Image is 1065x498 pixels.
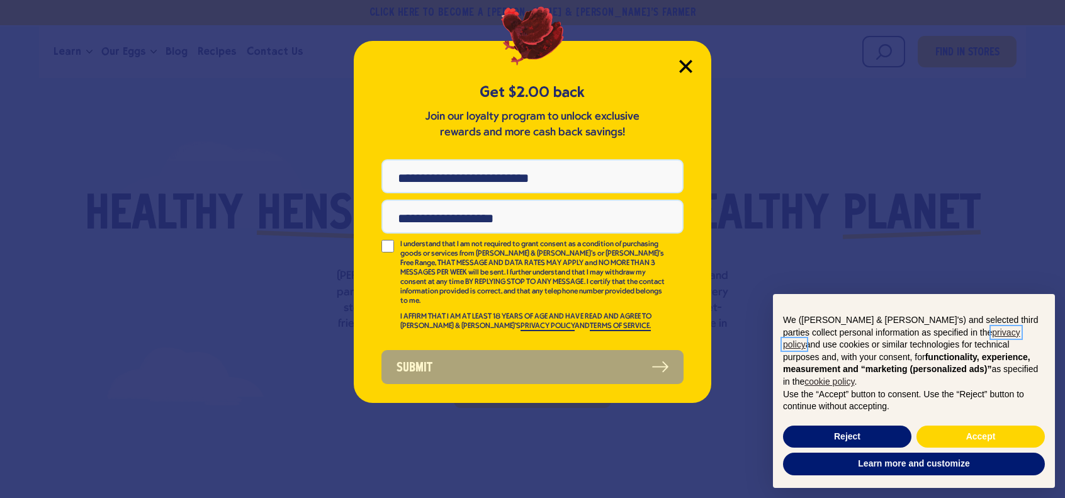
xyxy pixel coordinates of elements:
p: Use the “Accept” button to consent. Use the “Reject” button to continue without accepting. [783,388,1045,413]
p: I AFFIRM THAT I AM AT LEAST 18 YEARS OF AGE AND HAVE READ AND AGREE TO [PERSON_NAME] & [PERSON_NA... [400,312,666,331]
a: PRIVACY POLICY [521,322,575,331]
p: Join our loyalty program to unlock exclusive rewards and more cash back savings! [422,109,643,140]
button: Close Modal [679,60,692,73]
p: We ([PERSON_NAME] & [PERSON_NAME]'s) and selected third parties collect personal information as s... [783,314,1045,388]
h5: Get $2.00 back [381,82,684,103]
a: cookie policy [804,376,854,387]
a: TERMS OF SERVICE. [590,322,650,331]
button: Learn more and customize [783,453,1045,475]
button: Accept [916,426,1045,448]
a: privacy policy [783,327,1020,350]
input: I understand that I am not required to grant consent as a condition of purchasing goods or servic... [381,240,394,252]
button: Reject [783,426,911,448]
p: I understand that I am not required to grant consent as a condition of purchasing goods or servic... [400,240,666,306]
button: Submit [381,350,684,384]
